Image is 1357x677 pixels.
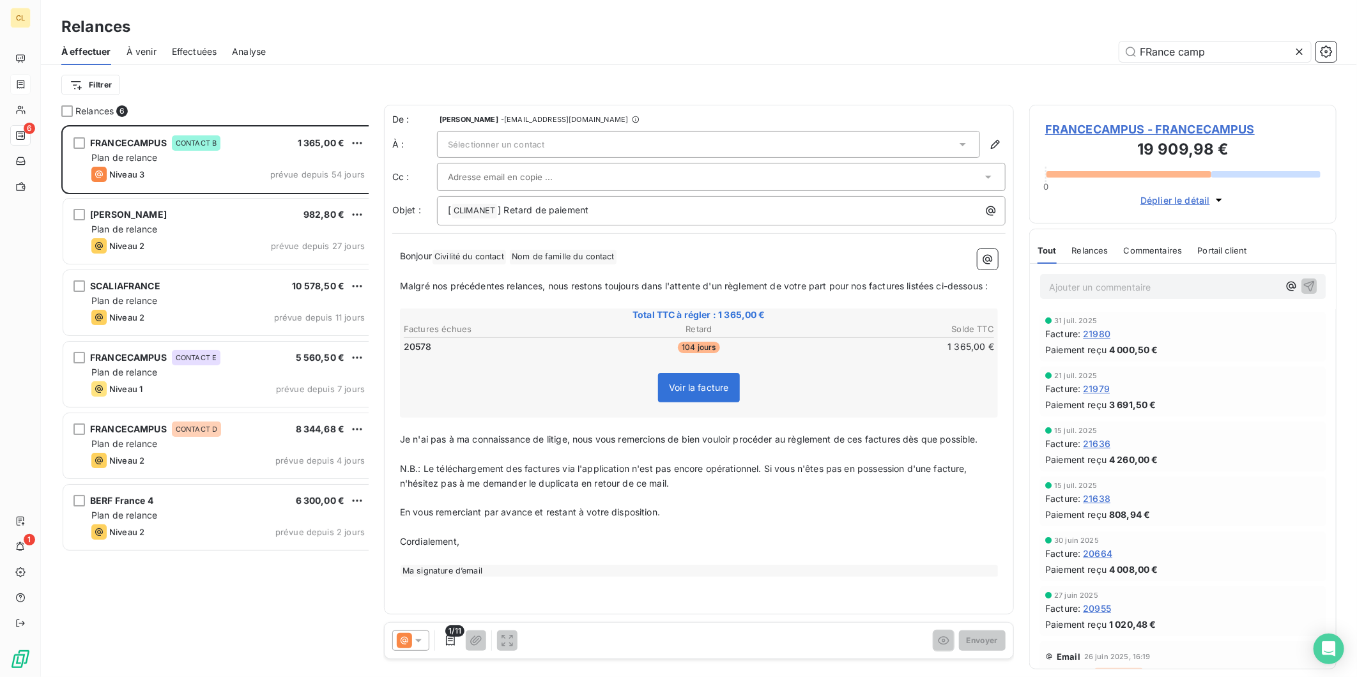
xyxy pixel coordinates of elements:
span: Paiement reçu [1045,453,1107,466]
span: 6 [116,105,128,117]
span: 982,80 € [303,209,344,220]
span: Paiement reçu [1045,618,1107,631]
span: Analyse [232,45,266,58]
span: Niveau 1 [109,384,142,394]
span: - [EMAIL_ADDRESS][DOMAIN_NAME] [501,116,628,123]
span: FRANCECAMPUS [90,423,167,434]
span: CONTACT B [176,139,217,147]
span: [PERSON_NAME] [90,209,167,220]
span: Facture : [1045,327,1080,340]
span: 104 jours [678,342,719,353]
span: À venir [126,45,157,58]
span: 808,94 € [1109,508,1150,521]
span: 20664 [1083,547,1112,560]
span: Commentaires [1124,245,1183,255]
label: Cc : [392,171,437,183]
span: N.B.: Le téléchargement des factures via l'application n'est pas encore opérationnel. Si vous n'ê... [400,463,970,489]
span: [ [448,204,451,215]
input: Adresse email en copie ... [448,167,585,186]
button: Filtrer [61,75,120,95]
span: CONTACT D [176,425,217,433]
th: Retard [601,323,797,336]
span: Paiement reçu [1045,508,1107,521]
span: Nom de famille du contact [510,250,617,264]
span: 20578 [404,340,432,353]
span: Facture : [1045,437,1080,450]
span: 21638 [1083,492,1110,505]
span: 4 260,00 € [1109,453,1158,466]
span: Bonjour [400,250,432,261]
span: 21980 [1083,327,1110,340]
span: ] Retard de paiement [498,204,588,215]
span: [PERSON_NAME] [440,116,498,123]
span: prévue depuis 54 jours [270,169,365,179]
span: 3 691,50 € [1109,398,1156,411]
td: 1 365,00 € [799,340,995,354]
span: Civilité du contact [433,250,506,264]
span: Plan de relance [91,152,157,163]
span: Je n'ai pas à ma connaissance de litige, nous vous remercions de bien vouloir procéder au règleme... [400,434,978,445]
span: À effectuer [61,45,111,58]
div: CL [10,8,31,28]
span: Plan de relance [91,438,157,449]
span: 21 juil. 2025 [1054,372,1097,379]
span: Objet : [392,204,421,215]
span: Plan de relance [91,367,157,377]
span: Email [1057,651,1080,662]
span: Portail client [1198,245,1247,255]
a: 6 [10,125,30,146]
button: Déplier le détail [1137,193,1229,208]
th: Factures échues [403,323,599,336]
span: Plan de relance [91,295,157,306]
span: Relances [1072,245,1108,255]
span: SCALIAFRANCE [90,280,160,291]
span: Malgré nos précédentes relances, nous restons toujours dans l'attente d'un règlement de votre par... [400,280,988,291]
span: Facture : [1045,602,1080,615]
div: Open Intercom Messenger [1314,634,1344,664]
span: En vous remerciant par avance et restant à votre disposition. [400,506,660,517]
span: Niveau 2 [109,527,144,537]
span: 5 560,50 € [296,352,345,363]
span: Plan de relance [91,224,157,234]
span: Sélectionner un contact [448,139,544,149]
th: Solde TTC [799,323,995,336]
span: Plan de relance [91,510,157,521]
span: BERF France 4 [90,495,153,506]
span: Niveau 2 [109,241,144,251]
span: CLIMANET [452,204,497,218]
h3: Relances [61,15,130,38]
span: Paiement reçu [1045,343,1107,356]
span: De : [392,113,437,126]
span: 6 300,00 € [296,495,345,506]
span: Effectuées [172,45,217,58]
span: 21636 [1083,437,1110,450]
span: FRANCECAMPUS - FRANCECAMPUS [1045,121,1321,138]
span: CONTACT E [176,354,217,361]
span: Déplier le détail [1140,194,1210,207]
span: 30 juin 2025 [1054,536,1099,544]
span: Relances [75,105,114,118]
span: Total TTC à régler : 1 365,00 € [402,308,996,321]
img: Logo LeanPay [10,649,31,669]
span: 0 [1043,181,1048,192]
span: 1/11 [445,625,464,637]
span: 4 000,50 € [1109,343,1158,356]
span: 20955 [1083,602,1111,615]
span: Tout [1038,245,1057,255]
span: 1 020,48 € [1109,618,1156,631]
h3: 19 909,98 € [1045,138,1321,164]
label: À : [392,138,437,151]
span: prévue depuis 4 jours [275,455,365,466]
span: prévue depuis 7 jours [276,384,365,394]
span: 31 juil. 2025 [1054,317,1097,324]
input: Rechercher [1119,42,1311,62]
span: prévue depuis 27 jours [271,241,365,251]
span: FRANCECAMPUS [90,137,167,148]
span: Paiement reçu [1045,563,1107,576]
span: 15 juil. 2025 [1054,482,1097,489]
span: 10 578,50 € [292,280,344,291]
span: 4 008,00 € [1109,563,1158,576]
span: Facture : [1045,382,1080,395]
span: 15 juil. 2025 [1054,427,1097,434]
span: 1 [24,534,35,545]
